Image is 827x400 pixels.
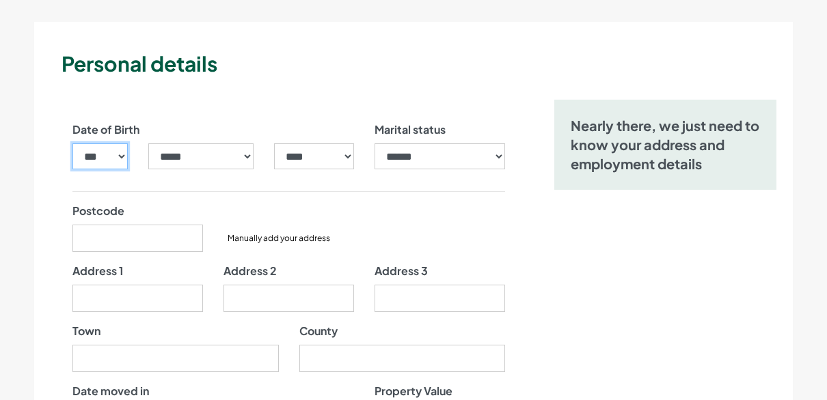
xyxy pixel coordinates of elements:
[72,263,123,279] label: Address 1
[223,231,334,245] button: Manually add your address
[375,383,452,399] label: Property Value
[375,263,428,279] label: Address 3
[299,323,338,339] label: County
[62,49,787,78] h3: Personal details
[223,263,277,279] label: Address 2
[72,323,100,339] label: Town
[72,122,139,138] label: Date of Birth
[72,383,149,399] label: Date moved in
[571,116,760,173] h5: Nearly there, we just need to know your address and employment details
[72,203,124,219] label: Postcode
[375,122,446,138] label: Marital status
